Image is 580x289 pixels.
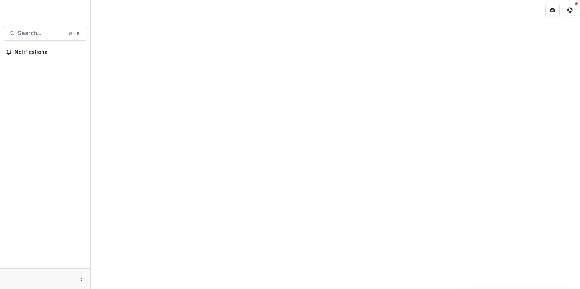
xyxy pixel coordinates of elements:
span: Search... [18,30,64,37]
button: More [77,275,86,283]
span: Notifications [14,49,84,55]
nav: breadcrumb [94,5,124,15]
button: Search... [3,26,87,41]
div: ⌘ + K [67,29,81,37]
button: Get Help [563,3,577,17]
button: Partners [545,3,560,17]
button: Notifications [3,46,87,58]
